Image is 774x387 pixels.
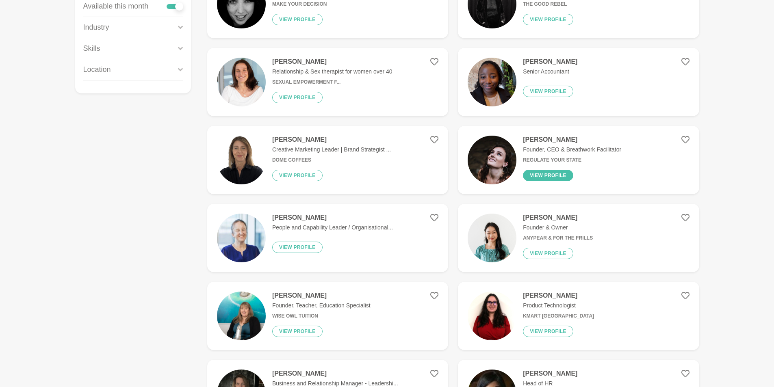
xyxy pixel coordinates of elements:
[272,170,323,181] button: View profile
[272,301,371,310] p: Founder, Teacher, Education Specialist
[272,1,327,7] h6: Make Your Decision
[523,14,573,25] button: View profile
[207,126,448,194] a: [PERSON_NAME]Creative Marketing Leader | Brand Strategist ...Dome CoffeesView profile
[523,301,594,310] p: Product Technologist
[272,67,392,76] p: Relationship & Sex therapist for women over 40
[523,235,593,241] h6: Anypear & For The Frills
[83,43,100,54] p: Skills
[272,157,391,163] h6: Dome Coffees
[523,145,621,154] p: Founder, CEO & Breathwork Facilitator
[523,292,594,300] h4: [PERSON_NAME]
[458,204,699,272] a: [PERSON_NAME]Founder & OwnerAnypear & For The FrillsView profile
[207,204,448,272] a: [PERSON_NAME]People and Capability Leader / Organisational...View profile
[207,48,448,116] a: [PERSON_NAME]Relationship & Sex therapist for women over 40Sexual Empowerment f...View profile
[523,67,577,76] p: Senior Accountant
[523,223,593,232] p: Founder & Owner
[523,136,621,144] h4: [PERSON_NAME]
[272,370,398,378] h4: [PERSON_NAME]
[217,58,266,106] img: d6e4e6fb47c6b0833f5b2b80120bcf2f287bc3aa-2570x2447.jpg
[458,126,699,194] a: [PERSON_NAME]Founder, CEO & Breathwork FacilitatorRegulate Your StateView profile
[272,326,323,337] button: View profile
[272,242,323,253] button: View profile
[272,79,392,85] h6: Sexual Empowerment f...
[272,145,391,154] p: Creative Marketing Leader | Brand Strategist ...
[458,282,699,350] a: [PERSON_NAME]Product TechnologistKmart [GEOGRAPHIC_DATA]View profile
[523,370,577,378] h4: [PERSON_NAME]
[523,157,621,163] h6: Regulate Your State
[272,14,323,25] button: View profile
[523,58,577,66] h4: [PERSON_NAME]
[468,214,516,262] img: cd6701a6e23a289710e5cd97f2d30aa7cefffd58-2965x2965.jpg
[523,214,593,222] h4: [PERSON_NAME]
[217,292,266,340] img: a530bc8d2a2e0627e4f81662508317a5eb6ed64f-4000x6000.jpg
[272,223,393,232] p: People and Capability Leader / Organisational...
[523,86,573,97] button: View profile
[272,92,323,103] button: View profile
[523,326,573,337] button: View profile
[272,136,391,144] h4: [PERSON_NAME]
[523,170,573,181] button: View profile
[83,64,111,75] p: Location
[468,292,516,340] img: d84f4935839b754279dca6d42f1898252b6c2d5b-1079x1072.jpg
[523,313,594,319] h6: Kmart [GEOGRAPHIC_DATA]
[272,313,371,319] h6: Wise Owl Tuition
[468,58,516,106] img: 54410d91cae438123b608ef54d3da42d18b8f0e6-2316x3088.jpg
[83,1,149,12] p: Available this month
[523,248,573,259] button: View profile
[272,292,371,300] h4: [PERSON_NAME]
[272,58,392,66] h4: [PERSON_NAME]
[468,136,516,184] img: 8185ea49deb297eade9a2e5250249276829a47cd-920x897.jpg
[217,136,266,184] img: 675efa3b2e966e5c68b6c0b6a55f808c2d9d66a7-1333x2000.png
[272,214,393,222] h4: [PERSON_NAME]
[458,48,699,116] a: [PERSON_NAME]Senior AccountantView profile
[83,22,109,33] p: Industry
[217,214,266,262] img: 6c7e47c16492af589fd1d5b58525654ea3920635-256x256.jpg
[523,1,640,7] h6: The Good Rebel
[207,282,448,350] a: [PERSON_NAME]Founder, Teacher, Education SpecialistWise Owl TuitionView profile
